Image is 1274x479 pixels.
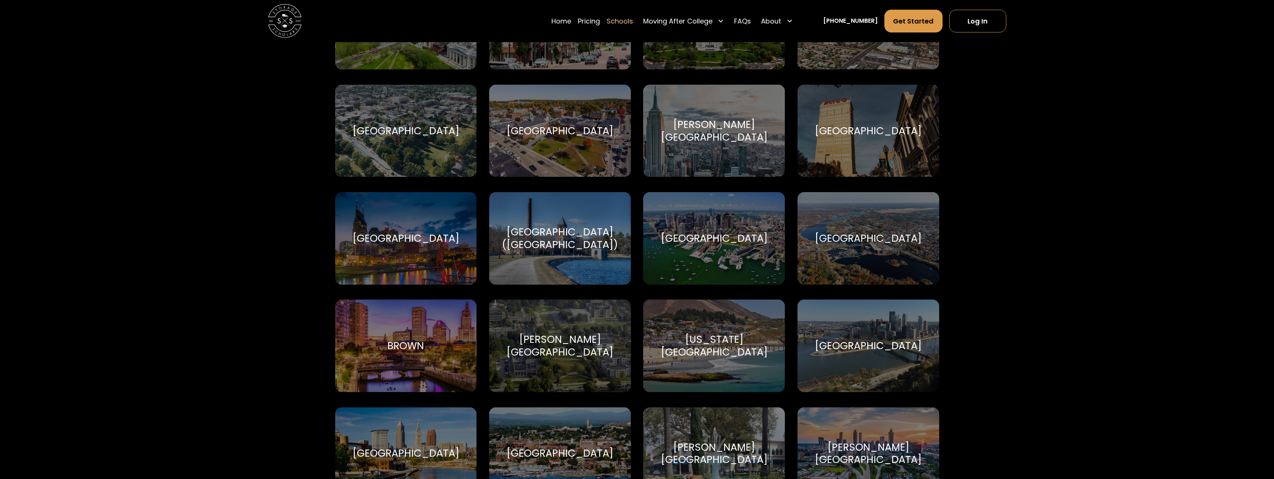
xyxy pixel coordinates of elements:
[643,192,785,285] a: Go to selected school
[653,441,775,466] div: [PERSON_NAME][GEOGRAPHIC_DATA]
[823,16,878,25] a: [PHONE_NUMBER]
[808,441,929,466] div: [PERSON_NAME][GEOGRAPHIC_DATA]
[578,9,600,33] a: Pricing
[387,339,424,352] div: Brown
[607,9,633,33] a: Schools
[808,4,929,42] div: [US_STATE][GEOGRAPHIC_DATA] ([GEOGRAPHIC_DATA])
[551,9,571,33] a: Home
[798,192,939,285] a: Go to selected school
[268,4,302,38] img: Storage Scholars main logo
[643,300,785,392] a: Go to selected school
[815,125,922,137] div: [GEOGRAPHIC_DATA]
[352,125,459,137] div: [GEOGRAPHIC_DATA]
[489,300,631,392] a: Go to selected school
[352,447,459,460] div: [GEOGRAPHIC_DATA]
[761,16,781,26] div: About
[653,333,775,359] div: [US_STATE][GEOGRAPHIC_DATA]
[499,333,621,359] div: [PERSON_NAME][GEOGRAPHIC_DATA]
[352,232,459,245] div: [GEOGRAPHIC_DATA]
[815,339,922,352] div: [GEOGRAPHIC_DATA]
[489,192,631,285] a: Go to selected school
[335,85,477,177] a: Go to selected school
[640,9,728,33] div: Moving After College
[335,300,477,392] a: Go to selected school
[643,16,713,26] div: Moving After College
[798,300,939,392] a: Go to selected school
[506,447,613,460] div: [GEOGRAPHIC_DATA]
[661,232,768,245] div: [GEOGRAPHIC_DATA]
[489,85,631,177] a: Go to selected school
[884,10,943,32] a: Get Started
[643,85,785,177] a: Go to selected school
[335,192,477,285] a: Go to selected school
[815,232,922,245] div: [GEOGRAPHIC_DATA]
[798,85,939,177] a: Go to selected school
[949,10,1006,32] a: Log In
[758,9,796,33] div: About
[734,9,751,33] a: FAQs
[506,125,613,137] div: [GEOGRAPHIC_DATA]
[499,226,621,251] div: [GEOGRAPHIC_DATA] ([GEOGRAPHIC_DATA])
[653,118,775,144] div: [PERSON_NAME][GEOGRAPHIC_DATA]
